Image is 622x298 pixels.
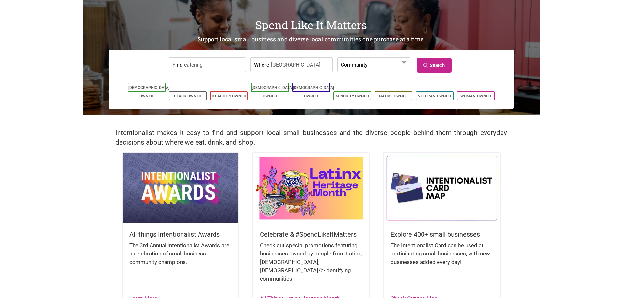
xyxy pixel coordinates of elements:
input: neighborhood, city, state [271,58,331,72]
h2: Intentionalist makes it easy to find and support local small businesses and the diverse people be... [115,128,507,147]
a: [DEMOGRAPHIC_DATA]-Owned [252,85,294,98]
h5: Explore 400+ small businesses [391,230,493,239]
label: Where [254,58,269,72]
a: Veteran-Owned [418,94,451,98]
h5: All things Intentionalist Awards [129,230,232,239]
a: Black-Owned [174,94,201,98]
input: a business, product, service [184,58,244,72]
a: Minority-Owned [336,94,369,98]
h5: Celebrate & #SpendLikeItMatters [260,230,362,239]
div: Check out special promotions featuring businesses owned by people from Latinx, [DEMOGRAPHIC_DATA]... [260,241,362,290]
a: Search [417,58,452,73]
a: Native-Owned [379,94,408,98]
img: Intentionalist Awards [123,153,238,223]
label: Find [172,58,183,72]
h1: Spend Like It Matters [83,17,540,33]
a: [DEMOGRAPHIC_DATA]-Owned [293,85,335,98]
label: Community [341,58,368,72]
h2: Support local small business and diverse local communities one purchase at a time. [83,35,540,44]
a: [DEMOGRAPHIC_DATA]-Owned [128,85,171,98]
img: Intentionalist Card Map [384,153,500,223]
div: The Intentionalist Card can be used at participating small businesses, with new businesses added ... [391,241,493,273]
div: The 3rd Annual Intentionalist Awards are a celebration of small business community champions. [129,241,232,273]
a: Disability-Owned [212,94,246,98]
img: Latinx / Hispanic Heritage Month [253,153,369,223]
a: Woman-Owned [460,94,491,98]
